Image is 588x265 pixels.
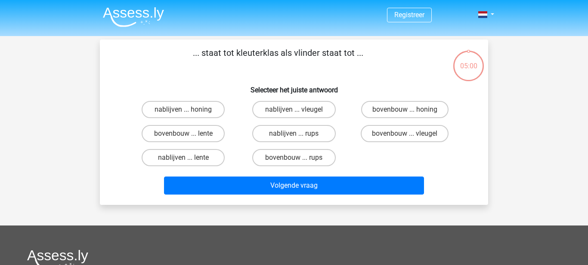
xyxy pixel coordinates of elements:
label: bovenbouw ... vleugel [361,125,449,142]
a: Registreer [394,11,424,19]
label: bovenbouw ... lente [142,125,225,142]
label: nablijven ... rups [252,125,335,142]
label: bovenbouw ... honing [361,101,449,118]
label: nablijven ... vleugel [252,101,335,118]
label: bovenbouw ... rups [252,149,335,166]
div: 05:00 [452,50,485,71]
label: nablijven ... lente [142,149,225,166]
label: nablijven ... honing [142,101,225,118]
p: ... staat tot kleuterklas als vlinder staat tot ... [114,46,442,72]
button: Volgende vraag [164,177,424,195]
h6: Selecteer het juiste antwoord [114,79,474,94]
img: Assessly [103,7,164,27]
